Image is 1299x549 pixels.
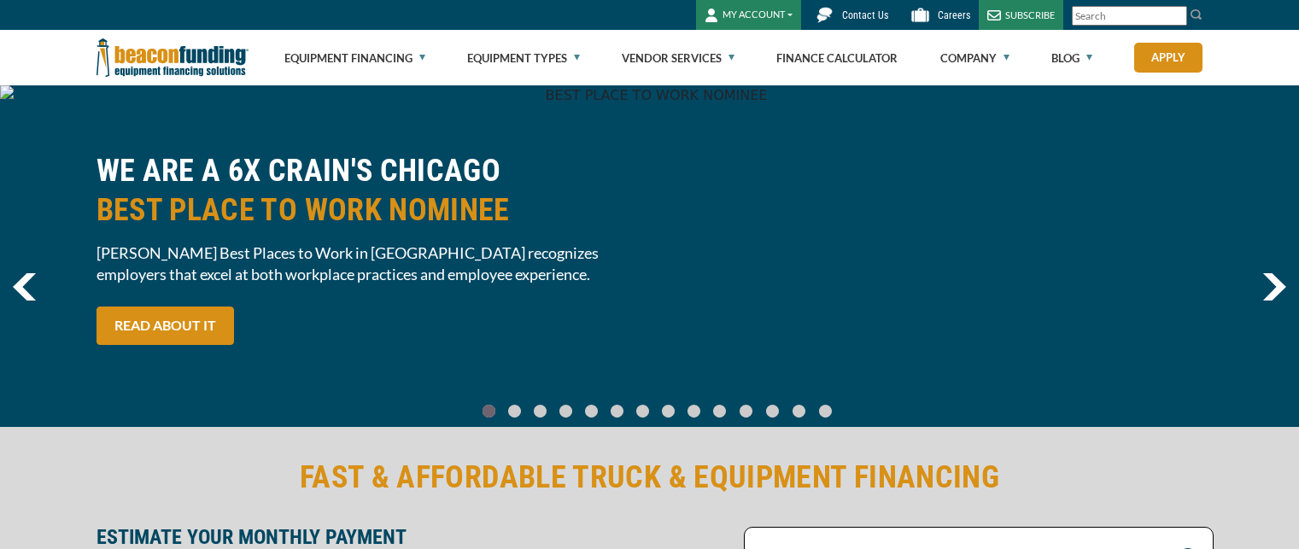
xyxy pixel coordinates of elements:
[1072,6,1187,26] input: Search
[1190,8,1203,21] img: Search
[556,404,576,418] a: Go To Slide 3
[97,190,640,230] span: BEST PLACE TO WORK NOMINEE
[842,9,888,21] span: Contact Us
[97,242,640,285] span: [PERSON_NAME] Best Places to Work in [GEOGRAPHIC_DATA] recognizes employers that excel at both wo...
[97,151,640,230] h2: WE ARE A 6X CRAIN'S CHICAGO
[658,404,679,418] a: Go To Slide 7
[607,404,628,418] a: Go To Slide 5
[505,404,525,418] a: Go To Slide 1
[97,30,249,85] img: Beacon Funding Corporation logo
[13,273,36,301] a: previous
[762,404,783,418] a: Go To Slide 11
[1169,9,1183,23] a: Clear search text
[13,273,36,301] img: Left Navigator
[815,404,836,418] a: Go To Slide 13
[633,404,653,418] a: Go To Slide 6
[1262,273,1286,301] a: next
[1134,43,1202,73] a: Apply
[1051,31,1092,85] a: Blog
[530,404,551,418] a: Go To Slide 2
[776,31,898,85] a: Finance Calculator
[684,404,705,418] a: Go To Slide 8
[467,31,580,85] a: Equipment Types
[479,404,500,418] a: Go To Slide 0
[97,458,1203,497] h2: FAST & AFFORDABLE TRUCK & EQUIPMENT FINANCING
[938,9,970,21] span: Careers
[788,404,810,418] a: Go To Slide 12
[710,404,730,418] a: Go To Slide 9
[97,527,734,547] p: ESTIMATE YOUR MONTHLY PAYMENT
[582,404,602,418] a: Go To Slide 4
[1262,273,1286,301] img: Right Navigator
[735,404,757,418] a: Go To Slide 10
[940,31,1009,85] a: Company
[284,31,425,85] a: Equipment Financing
[622,31,734,85] a: Vendor Services
[97,307,234,345] a: READ ABOUT IT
